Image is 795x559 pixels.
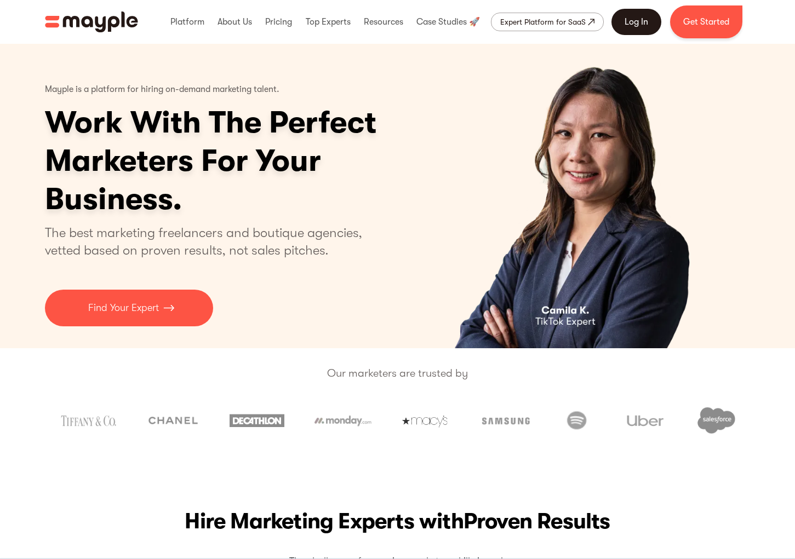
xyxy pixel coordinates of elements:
[408,43,751,348] div: 2 of 4
[303,4,353,39] div: Top Experts
[168,4,207,39] div: Platform
[408,43,751,348] div: carousel
[45,103,461,218] h1: Work With The Perfect Marketers For Your Business.
[500,15,586,28] div: Expert Platform for SaaS
[45,506,751,537] h2: Hire Marketing Experts with
[45,11,138,32] img: Mayple logo
[45,224,375,259] p: The best marketing freelancers and boutique agencies, vetted based on proven results, not sales p...
[45,290,213,326] a: Find Your Expert
[670,5,742,38] a: Get Started
[215,4,255,39] div: About Us
[88,301,159,315] p: Find Your Expert
[45,11,138,32] a: home
[611,9,661,35] a: Log In
[361,4,406,39] div: Resources
[491,13,604,31] a: Expert Platform for SaaS
[45,76,279,103] p: Mayple is a platform for hiring on-demand marketing talent.
[262,4,295,39] div: Pricing
[464,509,610,534] span: Proven Results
